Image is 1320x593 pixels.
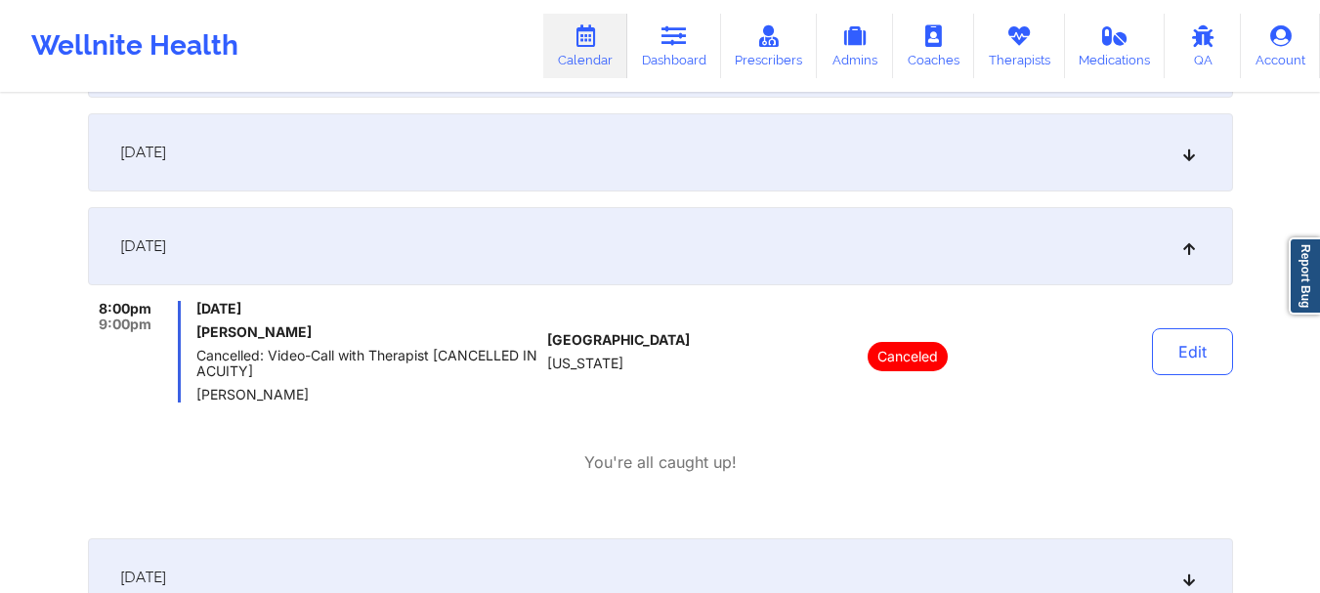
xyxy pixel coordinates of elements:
a: Calendar [543,14,627,78]
a: Medications [1065,14,1166,78]
a: Therapists [974,14,1065,78]
a: Prescribers [721,14,818,78]
span: [DATE] [120,143,166,162]
span: 9:00pm [99,317,151,332]
a: Admins [817,14,893,78]
span: [PERSON_NAME] [196,387,539,402]
a: Account [1241,14,1320,78]
span: Cancelled: Video-Call with Therapist [CANCELLED IN ACUITY] [196,348,539,379]
span: 8:00pm [99,301,151,317]
span: [DATE] [196,301,539,317]
a: Coaches [893,14,974,78]
p: You're all caught up! [584,451,737,474]
span: [GEOGRAPHIC_DATA] [547,332,690,348]
p: Canceled [868,342,948,371]
a: Report Bug [1289,237,1320,315]
button: Edit [1152,328,1233,375]
a: QA [1165,14,1241,78]
span: [DATE] [120,236,166,256]
a: Dashboard [627,14,721,78]
span: [DATE] [120,568,166,587]
span: [US_STATE] [547,356,623,371]
h6: [PERSON_NAME] [196,324,539,340]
